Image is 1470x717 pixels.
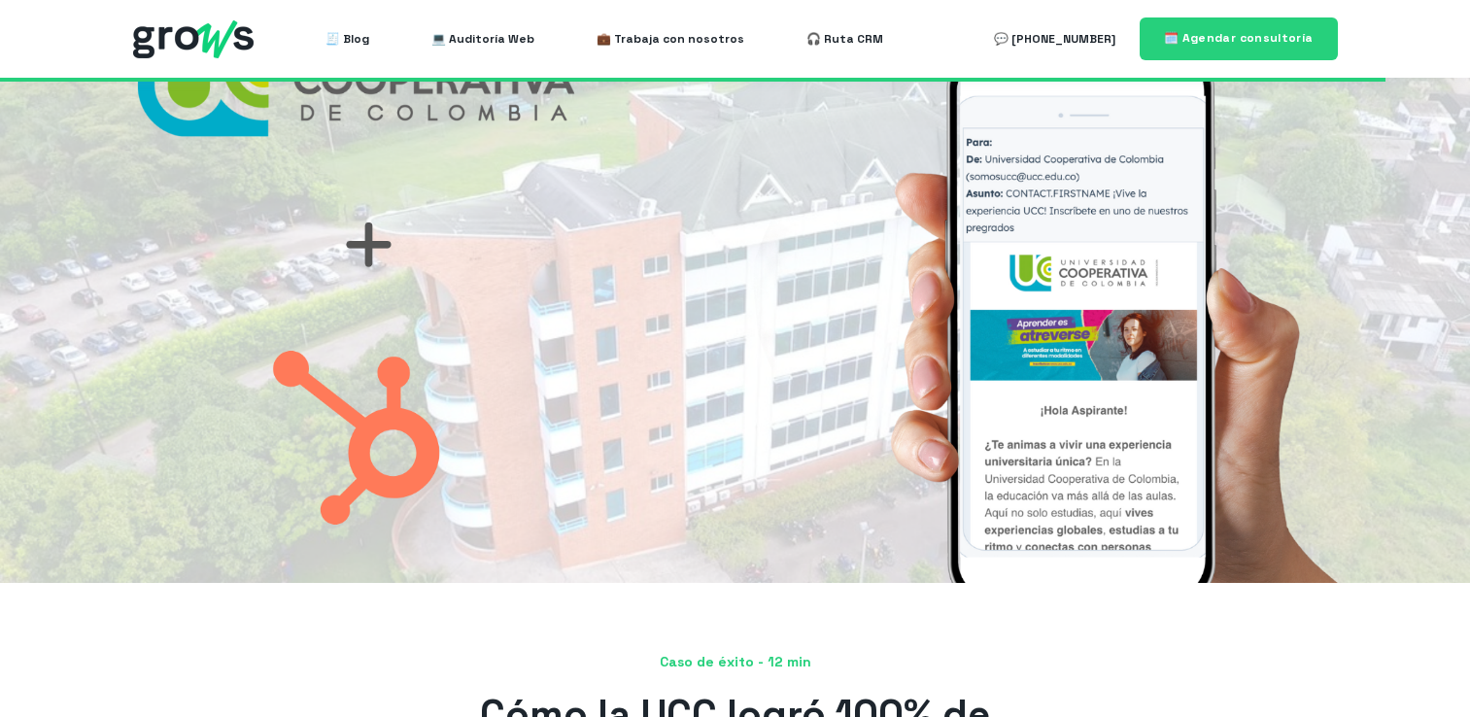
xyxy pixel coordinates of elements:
a: 🧾 Blog [325,19,369,58]
span: 🗓️ Agendar consultoría [1164,30,1314,46]
a: 💼 Trabaja con nosotros [597,19,744,58]
iframe: Chat Widget [1373,624,1470,717]
a: 🗓️ Agendar consultoría [1140,17,1338,59]
a: 💻 Auditoría Web [431,19,534,58]
a: 🎧 Ruta CRM [806,19,883,58]
a: 💬 [PHONE_NUMBER] [994,19,1115,58]
span: Caso de éxito - 12 min [133,653,1338,672]
img: grows - hubspot [133,20,254,58]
